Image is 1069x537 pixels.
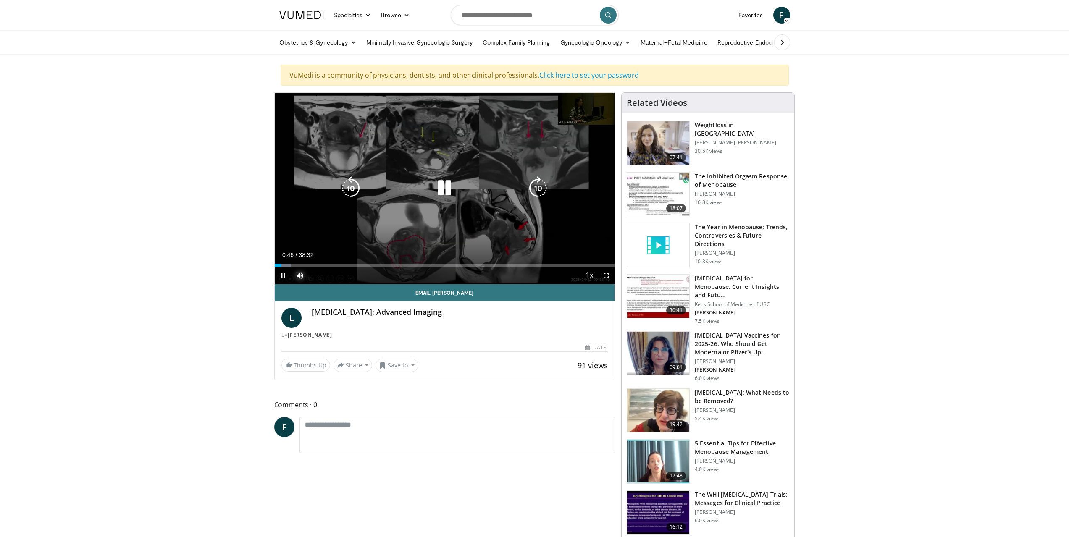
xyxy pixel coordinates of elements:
[695,148,722,155] p: 30.5K views
[695,139,789,146] p: [PERSON_NAME] [PERSON_NAME]
[695,258,722,265] p: 10.3K views
[666,363,686,372] span: 09:01
[695,309,789,316] p: [PERSON_NAME]
[274,417,294,437] a: F
[275,264,615,267] div: Progress Bar
[627,223,789,267] a: The Year in Menopause: Trends, Controversies & Future Directions [PERSON_NAME] 10.3K views
[695,250,789,257] p: [PERSON_NAME]
[695,415,720,422] p: 5.4K views
[627,388,789,433] a: 19:42 [MEDICAL_DATA]: What Needs to be Removed? [PERSON_NAME] 5.4K views
[627,274,789,325] a: 30:41 [MEDICAL_DATA] for Menopause: Current Insights and Futu… Keck School of Medicine of USC [PE...
[376,359,418,372] button: Save to
[281,308,302,328] a: L
[627,173,689,216] img: 283c0f17-5e2d-42ba-a87c-168d447cdba4.150x105_q85_crop-smart_upscale.jpg
[312,308,608,317] h4: [MEDICAL_DATA]: Advanced Imaging
[695,191,789,197] p: [PERSON_NAME]
[296,251,297,258] span: /
[695,318,720,325] p: 7.5K views
[539,71,639,80] a: Click here to set your password
[627,331,789,382] a: 09:01 [MEDICAL_DATA] Vaccines for 2025-26: Who Should Get Moderna or Pfizer’s Up… [PERSON_NAME] [...
[695,375,720,382] p: 6.0K views
[695,301,789,308] p: Keck School of Medicine of USC
[275,284,615,301] a: Email [PERSON_NAME]
[695,517,720,524] p: 6.0K views
[578,360,608,370] span: 91 views
[627,223,689,267] img: video_placeholder_short.svg
[695,274,789,299] h3: [MEDICAL_DATA] for Menopause: Current Insights and Futu…
[695,388,789,405] h3: [MEDICAL_DATA]: What Needs to be Removed?
[292,267,308,284] button: Mute
[288,331,332,338] a: [PERSON_NAME]
[281,65,789,86] div: VuMedi is a community of physicians, dentists, and other clinical professionals.
[695,439,789,456] h3: 5 Essential Tips for Effective Menopause Management
[695,331,789,356] h3: [MEDICAL_DATA] Vaccines for 2025-26: Who Should Get Moderna or Pfizer’s Up…
[275,93,615,284] video-js: Video Player
[695,172,789,189] h3: The Inhibited Orgasm Response of Menopause
[695,367,789,373] p: [PERSON_NAME]
[361,34,478,51] a: Minimally Invasive Gynecologic Surgery
[627,440,689,483] img: 6839e091-2cdb-4894-b49b-01b874b873c4.150x105_q85_crop-smart_upscale.jpg
[666,472,686,480] span: 17:48
[299,251,313,258] span: 38:32
[281,331,608,339] div: By
[695,121,789,138] h3: Weightloss in [GEOGRAPHIC_DATA]
[695,466,720,473] p: 4.0K views
[666,306,686,314] span: 30:41
[666,204,686,212] span: 18:07
[282,251,294,258] span: 0:46
[627,275,689,318] img: 47271b8a-94f4-49c8-b914-2a3d3af03a9e.150x105_q85_crop-smart_upscale.jpg
[334,359,373,372] button: Share
[581,267,598,284] button: Playback Rate
[695,223,789,248] h3: The Year in Menopause: Trends, Controversies & Future Directions
[666,420,686,429] span: 19:42
[666,523,686,531] span: 16:12
[281,359,330,372] a: Thumbs Up
[695,407,789,414] p: [PERSON_NAME]
[376,7,415,24] a: Browse
[695,458,789,464] p: [PERSON_NAME]
[274,34,362,51] a: Obstetrics & Gynecology
[733,7,768,24] a: Favorites
[585,344,608,351] div: [DATE]
[279,11,324,19] img: VuMedi Logo
[627,121,789,165] a: 07:41 Weightloss in [GEOGRAPHIC_DATA] [PERSON_NAME] [PERSON_NAME] 30.5K views
[627,491,689,534] img: 532cbc20-ffc3-4bbe-9091-e962fdb15cb8.150x105_q85_crop-smart_upscale.jpg
[627,98,687,108] h4: Related Videos
[627,490,789,535] a: 16:12 The WHI [MEDICAL_DATA] Trials: Messages for Clinical Practice [PERSON_NAME] 6.0K views
[478,34,555,51] a: Complex Family Planning
[773,7,790,24] a: F
[627,439,789,484] a: 17:48 5 Essential Tips for Effective Menopause Management [PERSON_NAME] 4.0K views
[636,34,712,51] a: Maternal–Fetal Medicine
[666,153,686,162] span: 07:41
[627,332,689,375] img: 4e370bb1-17f0-4657-a42f-9b995da70d2f.png.150x105_q85_crop-smart_upscale.png
[695,358,789,365] p: [PERSON_NAME]
[695,199,722,206] p: 16.8K views
[555,34,636,51] a: Gynecologic Oncology
[627,121,689,165] img: 9983fed1-7565-45be-8934-aef1103ce6e2.150x105_q85_crop-smart_upscale.jpg
[451,5,619,25] input: Search topics, interventions
[627,389,689,432] img: 4d0a4bbe-a17a-46ab-a4ad-f5554927e0d3.150x105_q85_crop-smart_upscale.jpg
[598,267,615,284] button: Fullscreen
[275,267,292,284] button: Pause
[274,399,615,410] span: Comments 0
[695,509,789,516] p: [PERSON_NAME]
[695,490,789,507] h3: The WHI [MEDICAL_DATA] Trials: Messages for Clinical Practice
[712,34,853,51] a: Reproductive Endocrinology & [MEDICAL_DATA]
[329,7,376,24] a: Specialties
[627,172,789,217] a: 18:07 The Inhibited Orgasm Response of Menopause [PERSON_NAME] 16.8K views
